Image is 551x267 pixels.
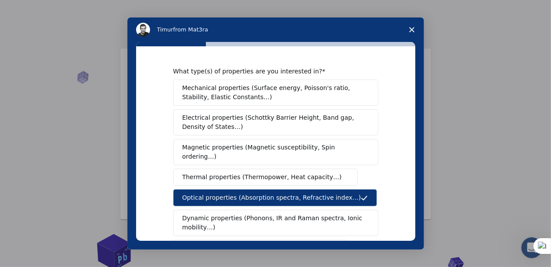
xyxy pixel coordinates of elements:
span: Optical properties (Absorption spectra, Refractive index…) [182,193,361,202]
img: Profile image for Timur [136,23,150,37]
span: Magnetic properties (Magnetic susceptibility, Spin ordering…) [182,143,363,161]
span: Thermal properties (Thermopower, Heat capacity…) [182,173,342,182]
button: Dynamic properties (Phonons, IR and Raman spectra, Ionic mobility…) [173,210,378,236]
button: Mechanical properties (Surface energy, Poisson's ratio, Stability, Elastic Constants…) [173,80,378,106]
button: Magnetic properties (Magnetic susceptibility, Spin ordering…) [173,139,378,165]
span: Assistance [14,6,56,14]
button: Electrical properties (Schottky Barrier Height, Band gap, Density of States…) [173,109,378,135]
div: What type(s) of properties are you interested in? [173,67,365,75]
span: Mechanical properties (Surface energy, Poisson's ratio, Stability, Elastic Constants…) [182,83,364,102]
span: Dynamic properties (Phonons, IR and Raman spectra, Ionic mobility…) [182,214,363,232]
button: Optical properties (Absorption spectra, Refractive index…) [173,189,377,206]
span: Timur [157,26,173,33]
span: Electrical properties (Schottky Barrier Height, Band gap, Density of States…) [182,113,364,132]
span: Close survey [400,17,424,42]
button: Radiological properties (Neutron cross-section…) [173,239,348,257]
button: Thermal properties (Thermopower, Heat capacity…) [173,169,358,186]
span: from Mat3ra [173,26,208,33]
